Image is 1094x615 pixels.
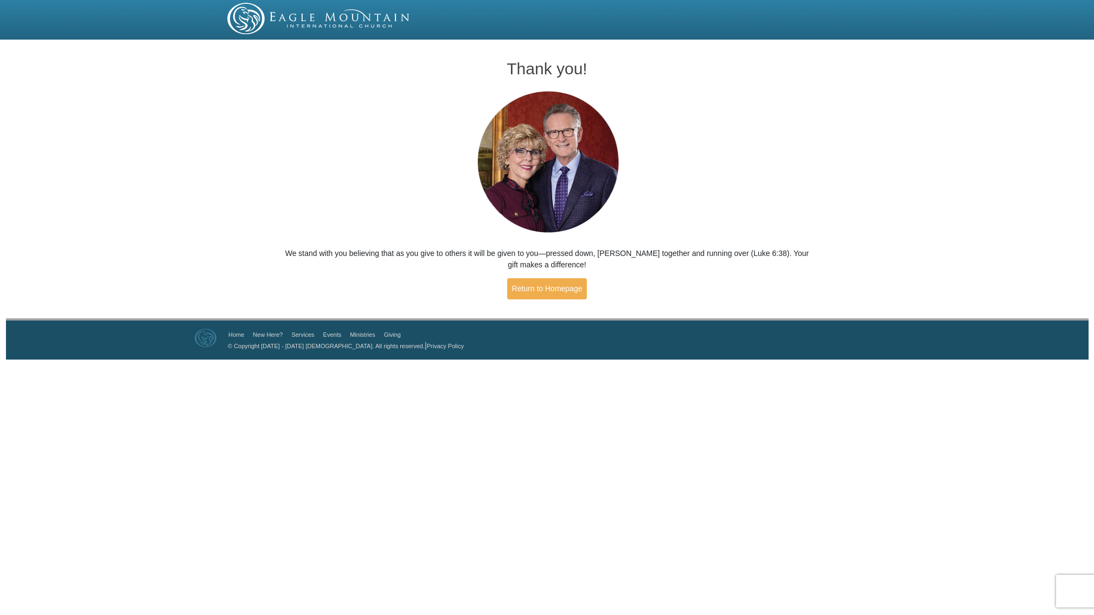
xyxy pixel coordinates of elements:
[323,331,342,338] a: Events
[427,343,464,349] a: Privacy Policy
[227,3,411,34] img: EMIC
[467,88,627,237] img: Pastors George and Terri Pearsons
[384,331,401,338] a: Giving
[195,329,216,347] img: Eagle Mountain International Church
[291,331,314,338] a: Services
[507,278,587,299] a: Return to Homepage
[279,248,815,271] p: We stand with you believing that as you give to others it will be given to you—pressed down, [PER...
[224,340,464,351] p: |
[228,343,425,349] a: © Copyright [DATE] - [DATE] [DEMOGRAPHIC_DATA]. All rights reserved.
[350,331,375,338] a: Ministries
[228,331,244,338] a: Home
[253,331,283,338] a: New Here?
[279,60,815,78] h1: Thank you!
